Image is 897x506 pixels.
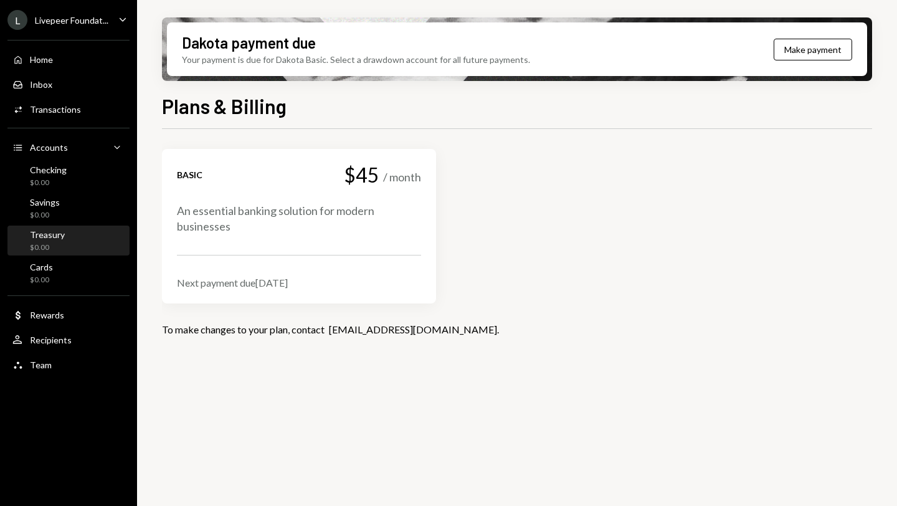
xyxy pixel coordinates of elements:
[182,53,530,66] div: Your payment is due for Dakota Basic. Select a drawdown account for all future payments.
[30,210,60,221] div: $0.00
[7,10,27,30] div: L
[7,303,130,326] a: Rewards
[177,277,421,289] div: Next payment due [DATE]
[30,178,67,188] div: $0.00
[7,161,130,191] a: Checking$0.00
[7,258,130,288] a: Cards$0.00
[344,164,379,186] div: $45
[7,136,130,158] a: Accounts
[774,39,852,60] button: Make payment
[30,262,53,272] div: Cards
[30,310,64,320] div: Rewards
[162,323,872,335] div: To make changes to your plan, contact .
[7,98,130,120] a: Transactions
[177,169,202,181] div: Basic
[7,226,130,255] a: Treasury$0.00
[30,242,65,253] div: $0.00
[30,360,52,370] div: Team
[30,104,81,115] div: Transactions
[7,353,130,376] a: Team
[30,229,65,240] div: Treasury
[30,165,67,175] div: Checking
[182,32,316,53] div: Dakota payment due
[383,169,421,185] div: / month
[329,323,497,337] a: [EMAIL_ADDRESS][DOMAIN_NAME]
[30,54,53,65] div: Home
[7,48,130,70] a: Home
[30,275,53,285] div: $0.00
[7,328,130,351] a: Recipients
[7,73,130,95] a: Inbox
[7,193,130,223] a: Savings$0.00
[177,203,421,234] div: An essential banking solution for modern businesses
[35,15,108,26] div: Livepeer Foundat...
[162,93,287,118] h1: Plans & Billing
[30,79,52,90] div: Inbox
[30,197,60,208] div: Savings
[30,335,72,345] div: Recipients
[30,142,68,153] div: Accounts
